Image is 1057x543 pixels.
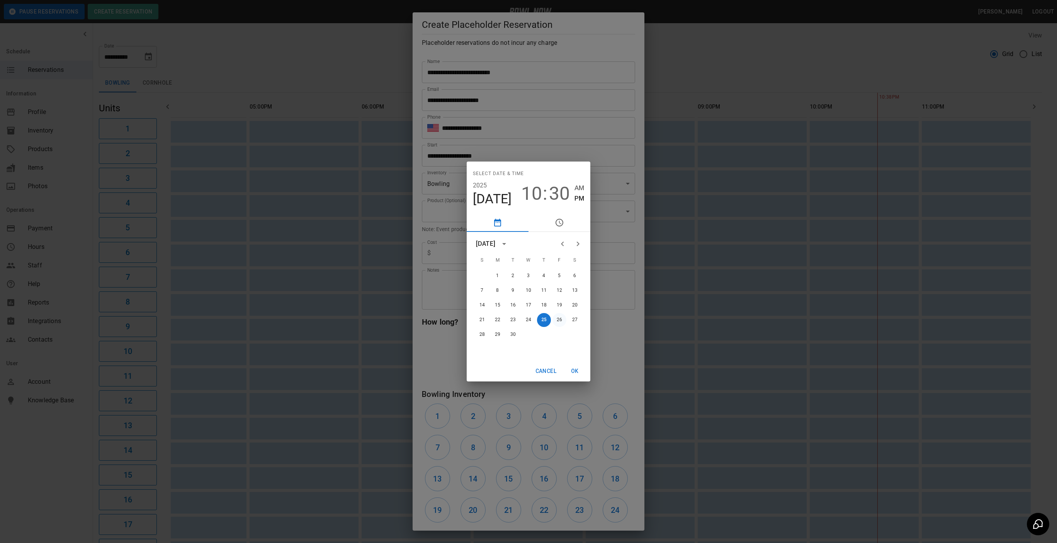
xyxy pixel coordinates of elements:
button: Next month [570,236,586,252]
button: 2025 [473,180,487,191]
button: 1 [491,269,505,283]
button: 26 [552,313,566,327]
button: calendar view is open, switch to year view [498,237,511,250]
button: 11 [537,284,551,298]
button: 6 [568,269,582,283]
span: Select date & time [473,168,524,180]
button: 12 [552,284,566,298]
span: Friday [552,253,566,268]
span: Monday [491,253,505,268]
button: AM [574,183,584,193]
button: 9 [506,284,520,298]
button: Previous month [555,236,570,252]
button: 15 [491,298,505,312]
button: 8 [491,284,505,298]
span: Saturday [568,253,582,268]
button: 7 [475,284,489,298]
button: 25 [537,313,551,327]
button: 2 [506,269,520,283]
span: : [543,183,547,204]
button: Cancel [532,364,559,378]
div: [DATE] [476,239,495,249]
button: 18 [537,298,551,312]
button: 10 [521,183,542,204]
button: 30 [549,183,570,204]
button: pick time [528,213,590,232]
span: Sunday [475,253,489,268]
button: 21 [475,313,489,327]
button: 30 [506,328,520,342]
button: pick date [467,213,528,232]
button: 10 [522,284,535,298]
button: 29 [491,328,505,342]
button: 17 [522,298,535,312]
span: Wednesday [522,253,535,268]
button: 20 [568,298,582,312]
button: 28 [475,328,489,342]
button: 3 [522,269,535,283]
button: 19 [552,298,566,312]
button: 13 [568,284,582,298]
button: 4 [537,269,551,283]
button: 16 [506,298,520,312]
button: 24 [522,313,535,327]
button: 22 [491,313,505,327]
button: 27 [568,313,582,327]
button: [DATE] [473,191,512,207]
button: OK [562,364,587,378]
button: PM [574,193,584,204]
button: 14 [475,298,489,312]
span: Thursday [537,253,551,268]
button: 5 [552,269,566,283]
span: Tuesday [506,253,520,268]
button: 23 [506,313,520,327]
